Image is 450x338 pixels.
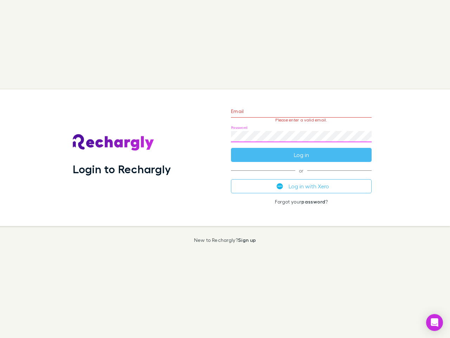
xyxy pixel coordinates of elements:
[231,118,372,123] p: Please enter a valid email.
[73,134,154,151] img: Rechargly's Logo
[231,148,372,162] button: Log in
[231,199,372,205] p: Forgot your ?
[231,125,247,130] label: Password
[301,199,325,205] a: password
[231,179,372,193] button: Log in with Xero
[426,314,443,331] div: Open Intercom Messenger
[194,237,256,243] p: New to Rechargly?
[277,183,283,189] img: Xero's logo
[73,162,171,176] h1: Login to Rechargly
[231,170,372,171] span: or
[238,237,256,243] a: Sign up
